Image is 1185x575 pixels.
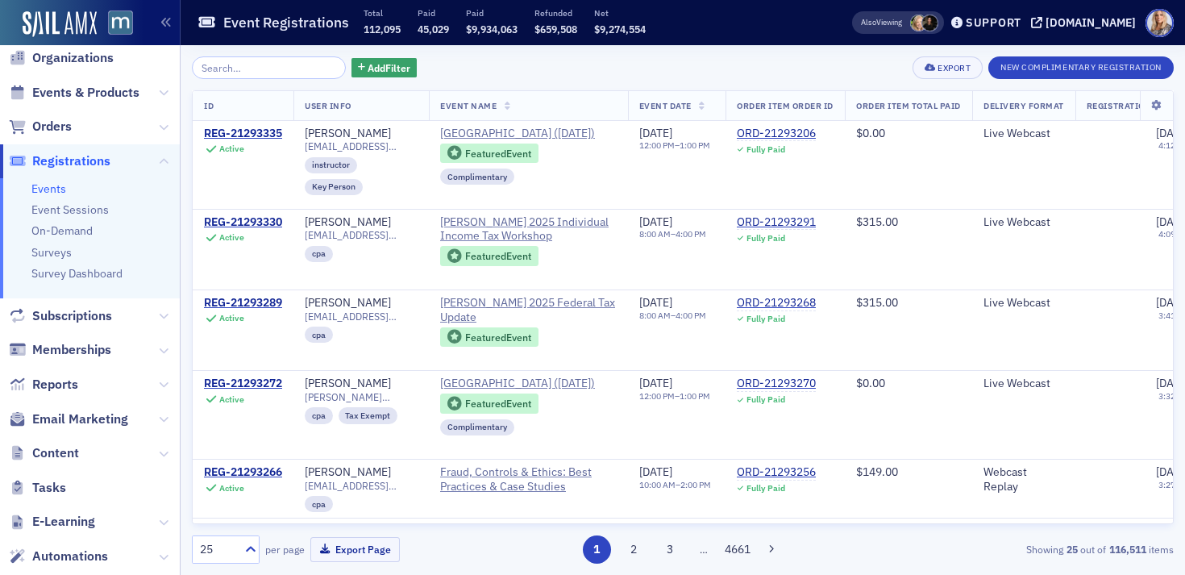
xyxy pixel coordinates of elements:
div: cpa [305,327,333,343]
span: Don Farmer’s 2025 Federal Tax Update [440,296,617,324]
div: [PERSON_NAME] [305,296,391,310]
div: Featured Event [465,149,531,158]
div: Fully Paid [746,483,785,494]
span: Registrations [32,152,110,170]
time: 10:00 AM [639,479,676,490]
div: Active [219,483,244,494]
div: [DOMAIN_NAME] [1046,15,1136,30]
span: $0.00 [856,376,885,390]
a: REG-21293266 [204,465,282,480]
a: Events [31,181,66,196]
a: ORD-21293206 [737,127,816,141]
a: ORD-21293291 [737,215,816,230]
span: MACPA Town Hall (September 2025) [440,127,595,141]
a: Organizations [9,49,114,67]
div: – [639,391,710,402]
span: $315.00 [856,215,898,229]
span: Event Date [639,100,692,111]
button: 2 [619,535,647,564]
a: REG-21293330 [204,215,282,230]
p: Paid [466,7,518,19]
span: Organizations [32,49,114,67]
input: Search… [192,56,346,79]
a: Automations [9,548,108,565]
div: Live Webcast [983,127,1064,141]
div: Featured Event [440,394,538,414]
div: Webcast Replay [983,465,1064,494]
div: Live Webcast [983,377,1064,391]
span: [EMAIL_ADDRESS][DOMAIN_NAME] [305,229,418,241]
time: 1:00 PM [680,140,710,151]
a: Event Sessions [31,202,109,217]
a: REG-21293272 [204,377,282,391]
div: [PERSON_NAME] [305,215,391,230]
a: [PERSON_NAME] [305,465,391,480]
div: Live Webcast [983,215,1064,230]
a: Memberships [9,341,111,359]
span: Fraud, Controls & Ethics: Best Practices & Case Studies [440,465,617,494]
time: 4:00 PM [676,228,706,240]
a: REG-21293289 [204,296,282,310]
span: … [692,542,715,556]
a: [PERSON_NAME] 2025 Individual Income Tax Workshop [440,215,617,244]
a: ORD-21293256 [737,465,816,480]
a: Orders [9,118,72,135]
label: per page [265,542,305,556]
div: [PERSON_NAME] [305,127,391,141]
div: Fully Paid [746,144,785,155]
span: Order Item Total Paid [856,100,961,111]
div: – [639,310,706,321]
div: Featured Event [440,144,538,164]
img: SailAMX [108,10,133,35]
div: 25 [200,541,235,558]
span: Content [32,444,79,462]
time: 8:00 AM [639,228,671,240]
div: – [639,229,706,240]
time: 4:00 PM [676,310,706,321]
div: – [639,480,711,490]
span: $9,934,063 [466,23,518,35]
span: $149.00 [856,465,898,479]
div: Fully Paid [746,233,785,244]
div: instructor [305,157,357,173]
span: E-Learning [32,513,95,531]
a: Surveys [31,245,72,260]
div: Featured Event [465,399,531,408]
span: 112,095 [364,23,401,35]
div: Active [219,144,244,154]
div: Featured Event [465,333,531,342]
a: REG-21293335 [204,127,282,141]
span: Lauren McDonough [921,15,938,31]
button: [DOMAIN_NAME] [1031,17,1141,28]
div: Fully Paid [746,314,785,324]
a: Email Marketing [9,410,128,428]
span: Event Name [440,100,497,111]
a: ORD-21293268 [737,296,816,310]
div: Fully Paid [746,394,785,405]
a: New Complimentary Registration [988,59,1174,73]
div: cpa [305,407,333,423]
span: Registration Date [1087,100,1175,111]
div: ORD-21293270 [737,377,816,391]
a: SailAMX [23,11,97,37]
span: Reports [32,376,78,394]
a: Tasks [9,479,66,497]
span: Orders [32,118,72,135]
div: Featured Event [440,246,538,266]
div: Featured Event [440,327,538,348]
a: Survey Dashboard [31,266,123,281]
time: 12:00 PM [639,140,675,151]
span: Order Item Order ID [737,100,834,111]
a: Subscriptions [9,307,112,325]
p: Paid [418,7,449,19]
time: 2:00 PM [680,479,711,490]
div: Complimentary [440,169,514,185]
span: [EMAIL_ADDRESS][DOMAIN_NAME] [305,480,418,492]
span: [DATE] [639,215,672,229]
